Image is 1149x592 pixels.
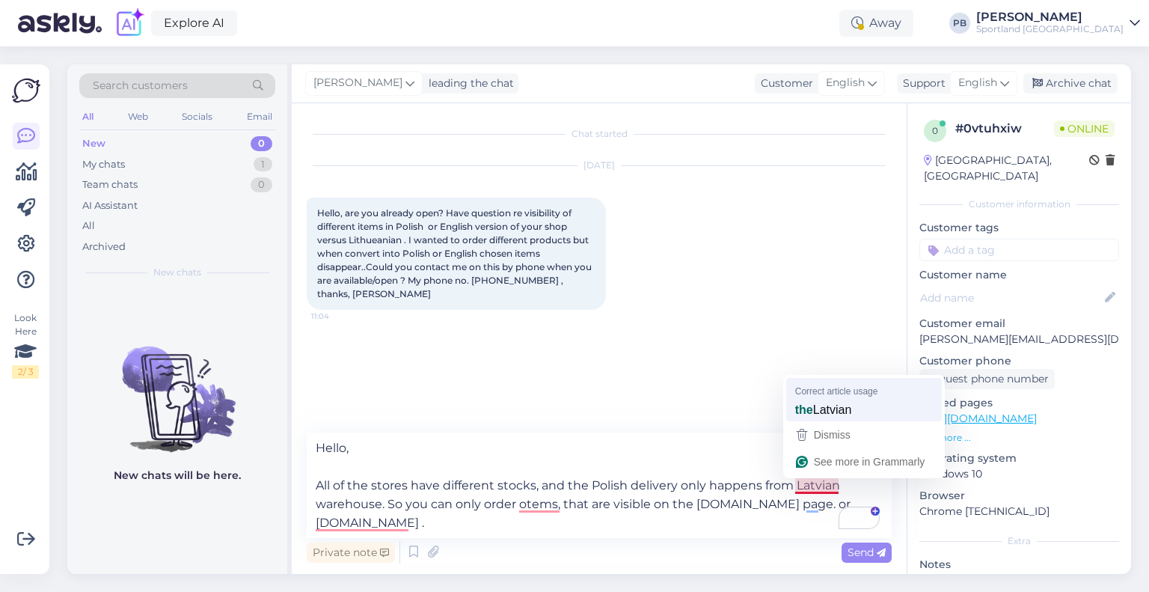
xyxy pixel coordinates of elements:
[919,431,1119,445] p: See more ...
[82,239,126,254] div: Archived
[919,316,1119,332] p: Customer email
[307,433,892,538] textarea: To enrich screen reader interactions, please activate Accessibility in Grammarly extension settings
[251,177,272,192] div: 0
[919,451,1119,466] p: Operating system
[82,157,125,172] div: My chats
[125,107,151,126] div: Web
[919,504,1119,519] p: Chrome [TECHNICAL_ID]
[919,488,1119,504] p: Browser
[114,468,241,483] p: New chats will be here.
[919,239,1119,261] input: Add a tag
[919,534,1119,548] div: Extra
[307,543,395,563] div: Private note
[919,267,1119,283] p: Customer name
[932,125,938,136] span: 0
[848,546,886,559] span: Send
[114,7,145,39] img: explore-ai
[307,159,892,172] div: [DATE]
[919,332,1119,347] p: [PERSON_NAME][EMAIL_ADDRESS][DOMAIN_NAME]
[826,75,865,91] span: English
[839,10,913,37] div: Away
[919,353,1119,369] p: Customer phone
[919,557,1119,573] p: Notes
[93,78,188,94] span: Search customers
[919,466,1119,482] p: Windows 10
[317,207,594,299] span: Hello, are you already open? Have question re visibility of different items in Polish or English ...
[919,220,1119,236] p: Customer tags
[82,219,95,234] div: All
[254,157,272,172] div: 1
[897,76,946,91] div: Support
[976,11,1140,35] a: [PERSON_NAME]Sportland [GEOGRAPHIC_DATA]
[82,198,138,213] div: AI Assistant
[919,198,1119,211] div: Customer information
[79,107,96,126] div: All
[919,412,1037,425] a: [URL][DOMAIN_NAME]
[949,13,970,34] div: PB
[313,75,402,91] span: [PERSON_NAME]
[82,177,138,192] div: Team chats
[244,107,275,126] div: Email
[976,23,1124,35] div: Sportland [GEOGRAPHIC_DATA]
[67,320,287,454] img: No chats
[955,120,1054,138] div: # 0vtuhxiw
[307,127,892,141] div: Chat started
[919,395,1119,411] p: Visited pages
[82,136,105,151] div: New
[919,369,1055,389] div: Request phone number
[179,107,215,126] div: Socials
[920,290,1102,306] input: Add name
[12,311,39,379] div: Look Here
[958,75,997,91] span: English
[151,10,237,36] a: Explore AI
[1023,73,1118,94] div: Archive chat
[755,76,813,91] div: Customer
[423,76,514,91] div: leading the chat
[924,153,1089,184] div: [GEOGRAPHIC_DATA], [GEOGRAPHIC_DATA]
[1054,120,1115,137] span: Online
[311,311,367,322] span: 11:04
[153,266,201,279] span: New chats
[251,136,272,151] div: 0
[976,11,1124,23] div: [PERSON_NAME]
[12,365,39,379] div: 2 / 3
[12,76,40,105] img: Askly Logo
